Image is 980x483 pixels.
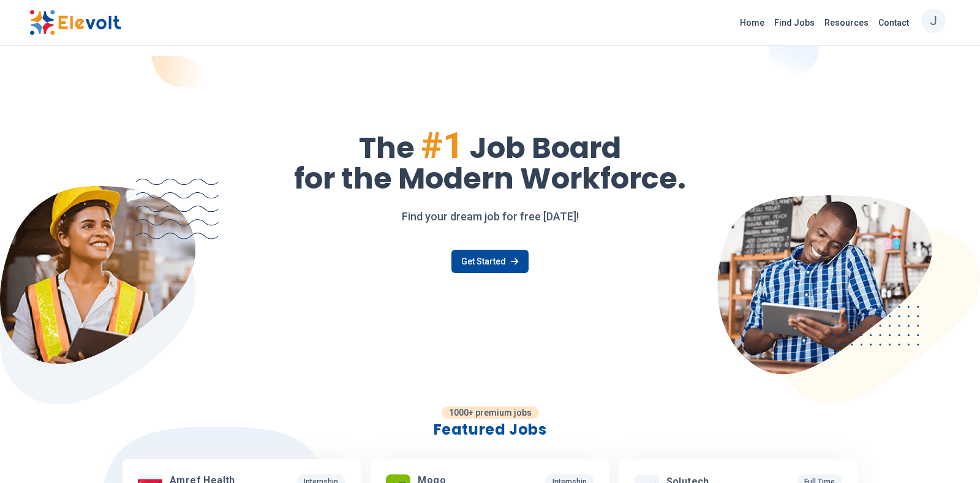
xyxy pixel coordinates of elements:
[421,124,464,167] span: #1
[451,250,528,273] a: Get Started
[735,13,769,32] a: Home
[29,127,951,193] h1: The Job Board for the Modern Workforce.
[921,9,946,33] button: J
[442,406,539,419] p: 1000+ premium jobs
[123,420,858,440] h2: Featured Jobs
[930,6,937,36] p: J
[29,208,951,225] p: Find your dream job for free [DATE]!
[820,13,873,32] a: Resources
[873,13,914,32] a: Contact
[769,13,820,32] a: Find Jobs
[29,10,121,36] img: Elevolt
